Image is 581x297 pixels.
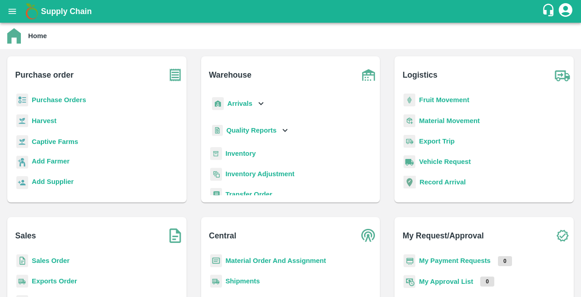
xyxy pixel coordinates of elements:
a: Harvest [32,117,56,124]
a: Material Movement [419,117,480,124]
a: Export Trip [419,138,454,145]
a: Supply Chain [41,5,542,18]
a: Vehicle Request [419,158,471,165]
b: Supply Chain [41,7,92,16]
b: Purchase order [15,69,74,81]
img: inventory [210,168,222,181]
b: Arrivals [227,100,252,107]
img: centralMaterial [210,254,222,267]
img: check [551,224,574,247]
img: shipments [210,275,222,288]
a: Add Farmer [32,156,69,168]
b: Quality Reports [226,127,277,134]
div: customer-support [542,3,557,20]
p: 0 [498,256,512,266]
img: material [404,114,415,128]
img: sales [16,254,28,267]
b: Add Supplier [32,178,74,185]
a: Purchase Orders [32,96,86,104]
b: Home [28,32,47,40]
img: delivery [404,135,415,148]
img: whArrival [212,97,224,110]
img: shipments [16,275,28,288]
b: My Request/Approval [403,229,484,242]
img: reciept [16,94,28,107]
a: Transfer Order [226,191,272,198]
img: soSales [164,224,187,247]
img: fruit [404,94,415,107]
img: purchase [164,64,187,86]
a: Inventory Adjustment [226,170,295,178]
img: truck [551,64,574,86]
b: Central [209,229,236,242]
div: account of current user [557,2,574,21]
img: supplier [16,176,28,189]
img: vehicle [404,155,415,168]
a: Captive Farms [32,138,78,145]
a: My Approval List [419,278,473,285]
b: Warehouse [209,69,251,81]
div: Quality Reports [210,121,290,140]
a: Record Arrival [419,178,466,186]
a: Sales Order [32,257,69,264]
a: My Payment Requests [419,257,491,264]
div: Arrivals [210,94,266,114]
img: central [357,224,380,247]
a: Inventory [226,150,256,157]
img: home [7,28,21,44]
img: warehouse [357,64,380,86]
img: harvest [16,114,28,128]
a: Add Supplier [32,177,74,189]
img: payment [404,254,415,267]
img: qualityReport [212,125,223,136]
b: Sales [15,229,36,242]
b: Add Farmer [32,158,69,165]
img: whTransfer [210,188,222,201]
a: Material Order And Assignment [226,257,326,264]
b: Logistics [403,69,438,81]
img: logo [23,2,41,20]
a: Shipments [226,277,260,285]
img: recordArrival [404,176,416,188]
a: Fruit Movement [419,96,469,104]
a: Exports Order [32,277,77,285]
p: 0 [480,277,494,287]
img: harvest [16,135,28,148]
img: farmer [16,156,28,169]
button: open drawer [2,1,23,22]
img: approval [404,275,415,288]
img: whInventory [210,147,222,160]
